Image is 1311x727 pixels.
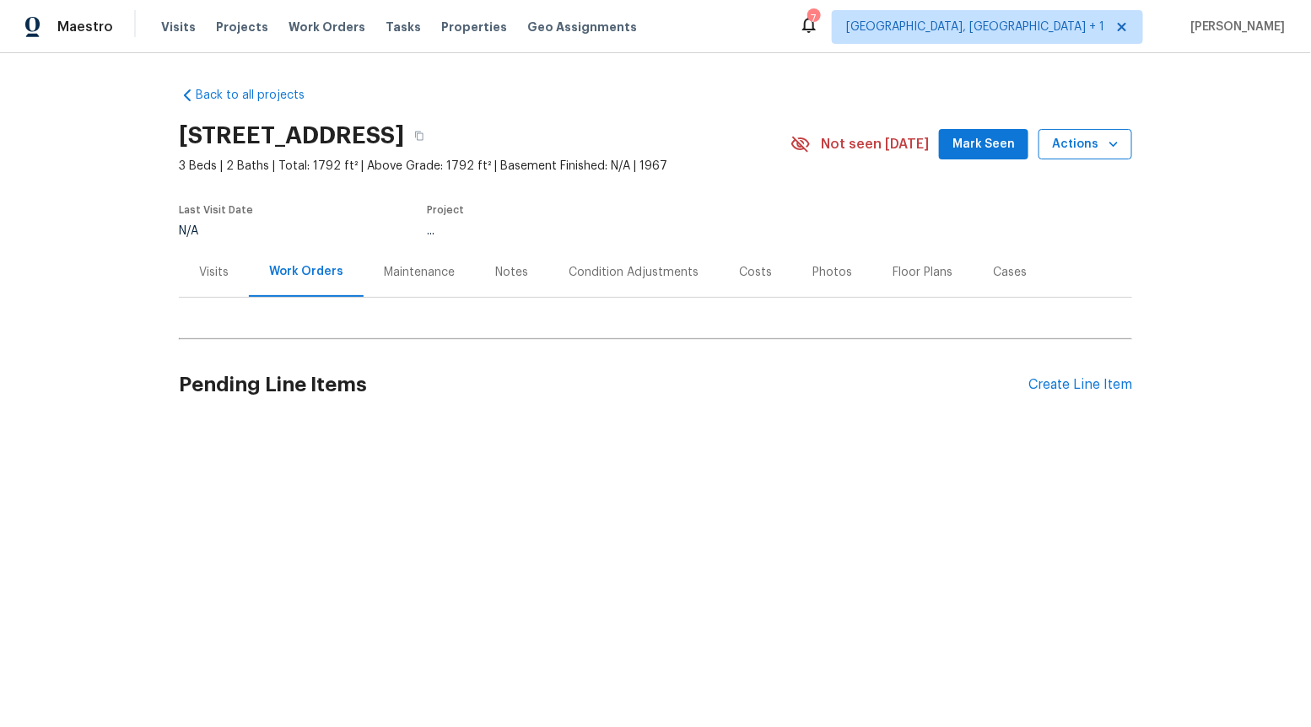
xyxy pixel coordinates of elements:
h2: Pending Line Items [179,346,1028,424]
div: Cases [993,264,1027,281]
span: Properties [441,19,507,35]
div: Condition Adjustments [569,264,699,281]
div: Maintenance [384,264,455,281]
div: 7 [807,10,819,27]
div: Floor Plans [893,264,952,281]
span: 3 Beds | 2 Baths | Total: 1792 ft² | Above Grade: 1792 ft² | Basement Finished: N/A | 1967 [179,158,790,175]
span: Visits [161,19,196,35]
span: Actions [1052,134,1119,155]
div: Costs [739,264,772,281]
span: Maestro [57,19,113,35]
button: Mark Seen [939,129,1028,160]
a: Back to all projects [179,87,341,104]
span: [PERSON_NAME] [1184,19,1286,35]
span: Mark Seen [952,134,1015,155]
span: [GEOGRAPHIC_DATA], [GEOGRAPHIC_DATA] + 1 [846,19,1104,35]
div: Work Orders [269,263,343,280]
span: Last Visit Date [179,205,253,215]
span: Project [427,205,464,215]
button: Copy Address [404,121,434,151]
div: Create Line Item [1028,377,1132,393]
h2: [STREET_ADDRESS] [179,127,404,144]
span: Tasks [386,21,421,33]
span: Not seen [DATE] [821,136,929,153]
span: Geo Assignments [527,19,637,35]
div: N/A [179,225,253,237]
div: Notes [495,264,528,281]
span: Work Orders [289,19,365,35]
div: ... [427,225,751,237]
div: Photos [812,264,852,281]
span: Projects [216,19,268,35]
button: Actions [1039,129,1132,160]
div: Visits [199,264,229,281]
